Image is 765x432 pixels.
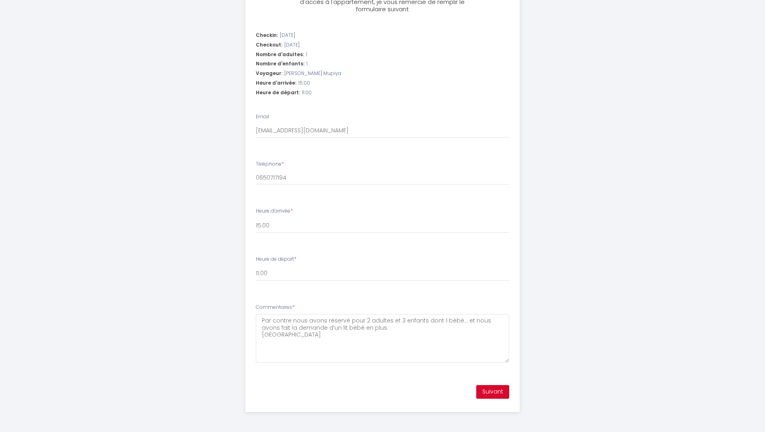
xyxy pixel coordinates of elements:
button: Suivant [476,385,509,399]
span: 1 [306,51,307,59]
span: Nombre d'adultes: [256,51,304,59]
span: 11:00 [302,89,312,97]
span: Heure d'arrivée: [256,79,296,87]
span: [DATE] [280,32,295,39]
span: Checkin: [256,32,278,39]
span: [PERSON_NAME] Mupiya [284,70,341,77]
span: 15:00 [298,79,310,87]
span: [DATE] [284,41,300,49]
label: Commentaires [256,304,295,311]
label: Heure de départ [256,256,296,263]
label: Heure d'arrivée [256,207,293,215]
span: Voyageur: [256,70,282,77]
span: 1 [306,60,308,68]
label: Téléphone [256,160,284,168]
span: Heure de départ: [256,89,300,97]
label: Email [256,113,269,121]
span: Checkout: [256,41,282,49]
span: Nombre d'enfants: [256,60,304,68]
